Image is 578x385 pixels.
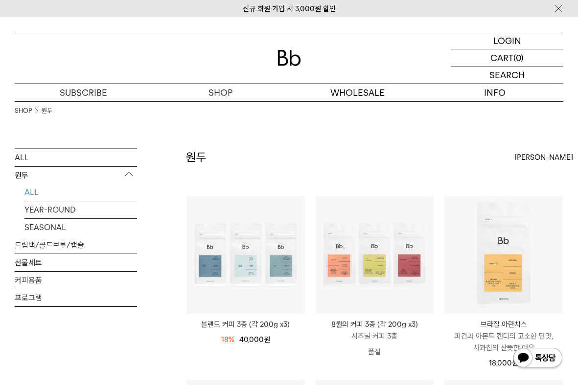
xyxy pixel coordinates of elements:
[15,254,137,271] a: 선물세트
[514,151,573,163] span: [PERSON_NAME]
[489,66,525,84] p: SEARCH
[512,347,563,370] img: 카카오톡 채널 1:1 채팅 버튼
[15,149,137,166] a: ALL
[289,84,426,101] p: WHOLESALE
[15,84,152,101] a: SUBSCRIBE
[444,330,563,354] p: 피칸과 아몬드 캔디의 고소한 단맛, 사과칩의 산뜻한 여운
[42,106,52,116] a: 원두
[239,335,270,344] span: 40,000
[186,149,207,166] h2: 원두
[451,49,563,66] a: CART (0)
[277,50,301,66] img: 로고
[490,49,513,66] p: CART
[221,334,234,345] div: 18%
[15,106,32,116] a: SHOP
[152,84,289,101] a: SHOP
[489,359,518,367] span: 18,000
[15,236,137,254] a: 드립백/콜드브루/캡슐
[316,319,434,330] p: 8월의 커피 3종 (각 200g x3)
[444,319,563,354] a: 브라질 아란치스 피칸과 아몬드 캔디의 고소한 단맛, 사과칩의 산뜻한 여운
[186,319,305,330] a: 블렌드 커피 3종 (각 200g x3)
[444,319,563,330] p: 브라질 아란치스
[264,335,270,344] span: 원
[15,272,137,289] a: 커피용품
[513,49,524,66] p: (0)
[15,167,137,184] p: 원두
[493,32,521,49] p: LOGIN
[444,196,563,314] img: 브라질 아란치스
[316,319,434,342] a: 8월의 커피 3종 (각 200g x3) 시즈널 커피 3종
[24,219,137,236] a: SEASONAL
[186,196,305,314] img: 블렌드 커피 3종 (각 200g x3)
[316,196,434,314] img: 8월의 커피 3종 (각 200g x3)
[24,184,137,201] a: ALL
[24,201,137,218] a: YEAR-ROUND
[15,289,137,306] a: 프로그램
[316,330,434,342] p: 시즈널 커피 3종
[426,84,563,101] p: INFO
[243,4,336,13] a: 신규 회원 가입 시 3,000원 할인
[316,342,434,362] p: 품절
[451,32,563,49] a: LOGIN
